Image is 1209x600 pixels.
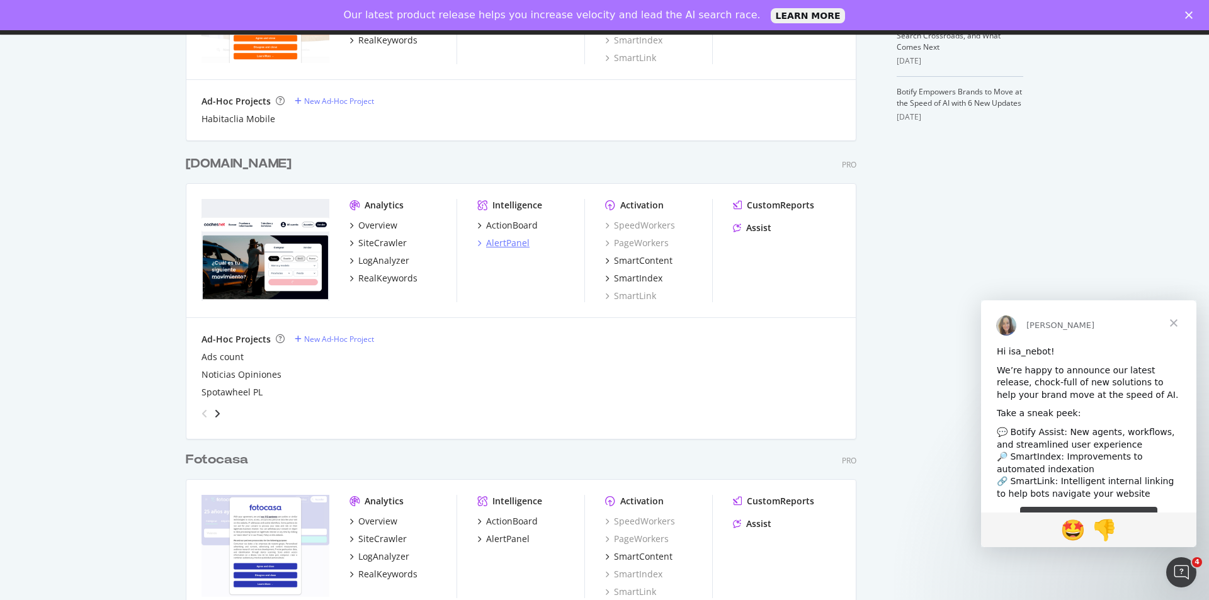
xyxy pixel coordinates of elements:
[747,199,814,212] div: CustomReports
[213,407,222,420] div: angle-right
[349,254,409,267] a: LogAnalyzer
[477,515,538,528] a: ActionBoard
[605,52,656,64] a: SmartLink
[201,386,263,399] a: Spotawheel PL
[733,199,814,212] a: CustomReports
[614,272,662,285] div: SmartIndex
[605,254,673,267] a: SmartContent
[746,518,771,530] div: Assist
[201,495,329,597] img: fotocasa.es
[349,568,417,580] a: RealKeywords
[358,550,409,563] div: LogAnalyzer
[196,404,213,424] div: angle-left
[186,451,253,469] a: Fotocasa
[605,515,675,528] a: SpeedWorkers
[1185,11,1198,19] div: Close
[605,272,662,285] a: SmartIndex
[747,495,814,507] div: CustomReports
[486,533,530,545] div: AlertPanel
[605,586,656,598] a: SmartLink
[358,515,397,528] div: Overview
[486,237,530,249] div: AlertPanel
[349,515,397,528] a: Overview
[605,34,662,47] a: SmartIndex
[349,237,407,249] a: SiteCrawler
[605,237,669,249] a: PageWorkers
[897,8,1016,52] a: Leveling the Playing Field: Why Growth-Stage Companies Are at a Search Crossroads, and What Comes...
[897,111,1023,123] div: [DATE]
[186,155,292,173] div: [DOMAIN_NAME]
[733,495,814,507] a: CustomReports
[733,518,771,530] a: Assist
[365,495,404,507] div: Analytics
[201,199,329,301] img: coches.net
[897,55,1023,67] div: [DATE]
[358,533,407,545] div: SiteCrawler
[897,86,1022,108] a: Botify Empowers Brands to Move at the Speed of AI with 6 New Updates
[186,155,297,173] a: [DOMAIN_NAME]
[201,95,271,108] div: Ad-Hoc Projects
[349,550,409,563] a: LogAnalyzer
[358,254,409,267] div: LogAnalyzer
[981,300,1196,547] iframe: Intercom live chat message
[486,219,538,232] div: ActionBoard
[492,495,542,507] div: Intelligence
[620,199,664,212] div: Activation
[349,219,397,232] a: Overview
[304,334,374,344] div: New Ad-Hoc Project
[771,8,846,23] a: LEARN MORE
[477,219,538,232] a: ActionBoard
[605,290,656,302] a: SmartLink
[605,568,662,580] a: SmartIndex
[201,333,271,346] div: Ad-Hoc Projects
[295,334,374,344] a: New Ad-Hoc Project
[1192,557,1202,567] span: 4
[358,272,417,285] div: RealKeywords
[605,533,669,545] a: PageWorkers
[492,199,542,212] div: Intelligence
[605,550,673,563] a: SmartContent
[746,222,771,234] div: Assist
[614,550,673,563] div: SmartContent
[620,495,664,507] div: Activation
[358,34,417,47] div: RealKeywords
[344,9,761,21] div: Our latest product release helps you increase velocity and lead the AI search race.
[477,237,530,249] a: AlertPanel
[349,34,417,47] a: RealKeywords
[201,351,244,363] div: Ads count
[486,515,538,528] div: ActionBoard
[304,96,374,106] div: New Ad-Hoc Project
[358,568,417,580] div: RealKeywords
[1166,557,1196,587] iframe: Intercom live chat
[349,272,417,285] a: RealKeywords
[186,451,248,469] div: Fotocasa
[201,113,275,125] a: Habitaclia Mobile
[358,237,407,249] div: SiteCrawler
[614,254,673,267] div: SmartContent
[358,219,397,232] div: Overview
[349,533,407,545] a: SiteCrawler
[605,219,675,232] a: SpeedWorkers
[201,368,281,381] a: Noticias Opiniones
[365,199,404,212] div: Analytics
[842,159,856,170] div: Pro
[842,455,856,466] div: Pro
